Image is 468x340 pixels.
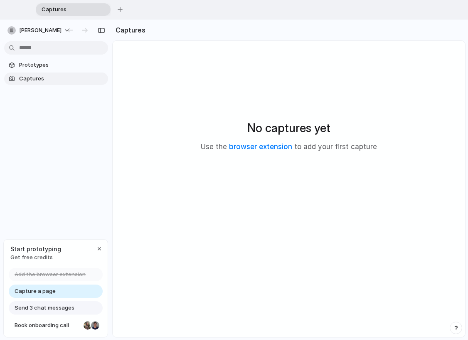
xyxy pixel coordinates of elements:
a: Book onboarding call [9,319,103,332]
p: Use the to add your first capture [201,142,377,152]
span: Capture a page [15,287,56,295]
span: Send 3 chat messages [15,304,74,312]
h2: No captures yet [247,119,330,137]
span: Captures [19,75,105,83]
div: Christian Iacullo [90,320,100,330]
button: [PERSON_NAME] [4,24,74,37]
div: Nicole Kubica [83,320,93,330]
span: Add the browser extension [15,270,86,279]
a: Prototypes [4,59,108,71]
a: Captures [4,72,108,85]
span: Book onboarding call [15,321,80,330]
div: Captures [36,3,111,16]
span: Start prototyping [10,245,61,253]
span: Get free credits [10,253,61,262]
a: browser extension [229,142,292,151]
span: Prototypes [19,61,105,69]
span: Captures [38,5,97,14]
span: [PERSON_NAME] [19,26,62,35]
h2: Captures [112,25,145,35]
